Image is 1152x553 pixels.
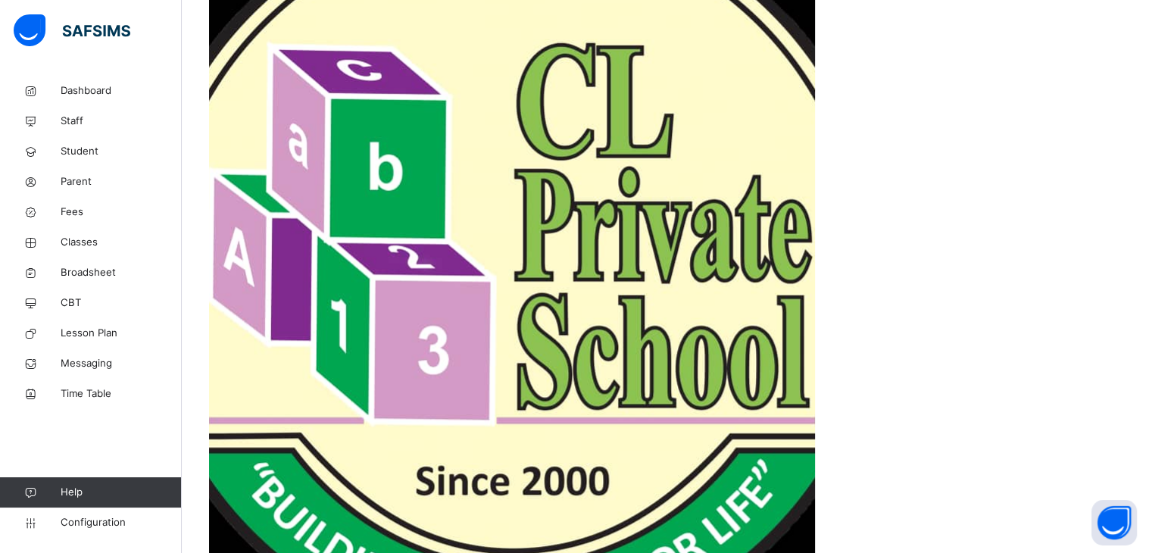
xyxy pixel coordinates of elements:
span: Dashboard [61,83,182,98]
span: CBT [61,295,182,311]
img: safsims [14,14,130,46]
span: Classes [61,235,182,250]
span: Configuration [61,515,181,530]
span: Help [61,485,181,500]
span: Messaging [61,356,182,371]
span: Fees [61,205,182,220]
span: Time Table [61,386,182,401]
span: Parent [61,174,182,189]
button: Open asap [1091,500,1137,545]
span: Student [61,144,182,159]
span: Staff [61,114,182,129]
span: Lesson Plan [61,326,182,341]
span: Broadsheet [61,265,182,280]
